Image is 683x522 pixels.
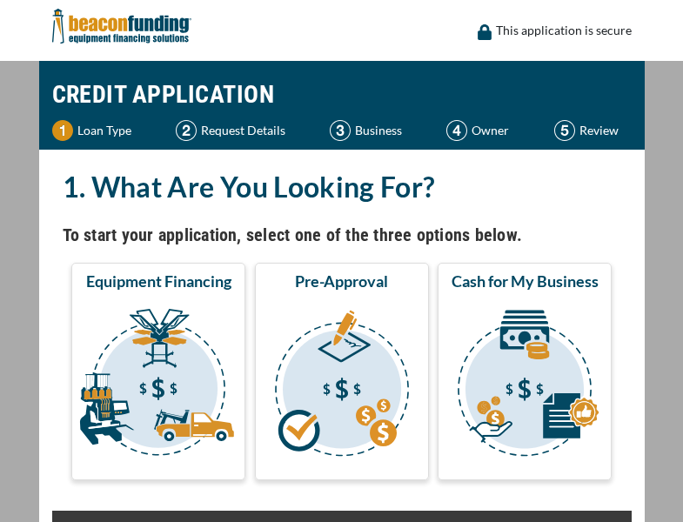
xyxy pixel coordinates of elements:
p: This application is secure [496,20,632,41]
p: Request Details [201,120,285,141]
span: Pre-Approval [295,271,388,291]
button: Pre-Approval [255,263,429,480]
button: Cash for My Business [438,263,612,480]
span: Cash for My Business [452,271,599,291]
span: Equipment Financing [86,271,231,291]
h2: 1. What Are You Looking For? [63,167,621,207]
p: Business [355,120,402,141]
img: Step 4 [446,120,467,141]
h4: To start your application, select one of the three options below. [63,220,621,250]
img: Cash for My Business [441,298,608,472]
img: Step 1 [52,120,73,141]
p: Owner [472,120,509,141]
p: Loan Type [77,120,131,141]
img: Step 5 [554,120,575,141]
button: Equipment Financing [71,263,245,480]
img: lock icon to convery security [478,24,492,40]
p: Review [579,120,619,141]
h1: CREDIT APPLICATION [52,70,632,120]
img: Step 2 [176,120,197,141]
img: Step 3 [330,120,351,141]
img: Equipment Financing [75,298,242,472]
img: Pre-Approval [258,298,425,472]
